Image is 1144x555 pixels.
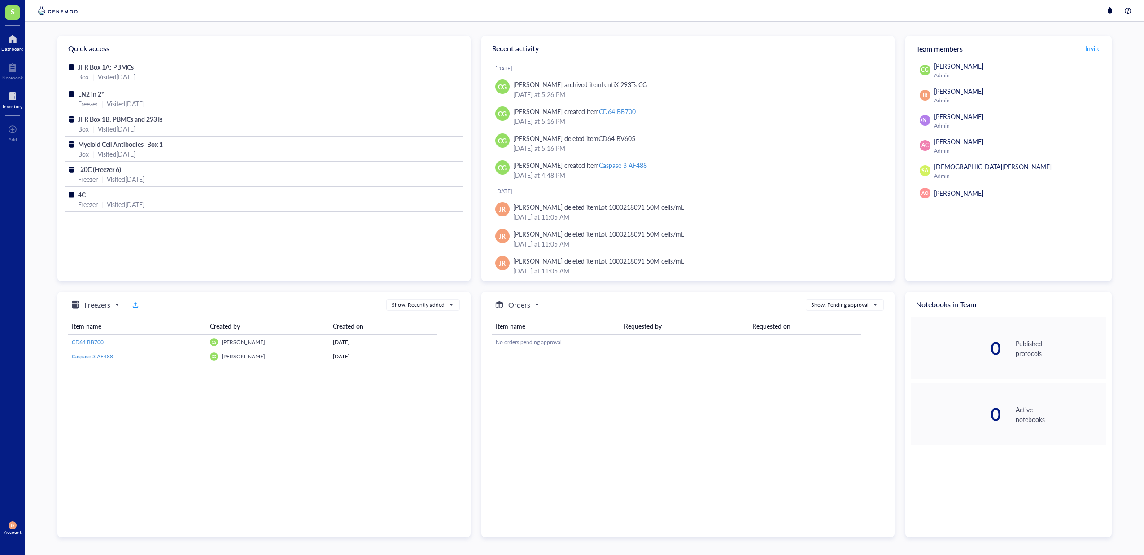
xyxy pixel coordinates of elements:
[513,116,880,126] div: [DATE] at 5:16 PM
[489,157,887,184] a: CG[PERSON_NAME] created itemCaspase 3 AF488[DATE] at 4:48 PM
[934,137,983,146] span: [PERSON_NAME]
[72,352,113,360] span: Caspase 3 AF488
[3,104,22,109] div: Inventory
[333,352,434,361] div: [DATE]
[98,124,135,134] div: Visited [DATE]
[489,103,887,130] a: CG[PERSON_NAME] created itemCD64 BB700[DATE] at 5:16 PM
[36,5,80,16] img: genemod-logo
[911,405,1001,423] div: 0
[101,99,103,109] div: |
[921,167,928,175] span: SA
[922,91,928,99] span: JR
[905,292,1112,317] div: Notebooks in Team
[749,318,861,335] th: Requested on
[495,188,887,195] div: [DATE]
[499,258,506,268] span: JR
[212,355,216,359] span: CG
[98,72,135,82] div: Visited [DATE]
[911,339,1001,357] div: 0
[107,199,144,209] div: Visited [DATE]
[3,89,22,109] a: Inventory
[92,124,94,134] div: |
[1016,405,1106,424] div: Active notebooks
[811,301,869,309] div: Show: Pending approval
[57,36,471,61] div: Quick access
[934,97,1103,104] div: Admin
[934,62,983,70] span: [PERSON_NAME]
[934,189,983,198] span: [PERSON_NAME]
[78,174,98,184] div: Freezer
[508,300,530,310] h5: Orders
[921,189,929,197] span: AO
[496,338,858,346] div: No orders pending approval
[513,143,880,153] div: [DATE] at 5:16 PM
[934,87,983,96] span: [PERSON_NAME]
[498,82,507,92] span: CG
[513,106,636,116] div: [PERSON_NAME] created item
[10,523,14,528] span: JR
[1,32,24,52] a: Dashboard
[84,300,110,310] h5: Freezers
[78,165,121,174] span: -20C (Freezer 6)
[222,352,265,360] span: [PERSON_NAME]
[333,338,434,346] div: [DATE]
[78,190,86,199] span: 4C
[72,338,203,346] a: CD64 BB700
[934,172,1103,180] div: Admin
[2,75,23,80] div: Notebook
[513,229,685,239] div: [PERSON_NAME] deleted item
[513,170,880,180] div: [DATE] at 4:48 PM
[599,107,636,116] div: CD64 BB700
[934,112,983,121] span: [PERSON_NAME]
[513,133,635,143] div: [PERSON_NAME] deleted item
[72,338,104,346] span: CD64 BB700
[498,109,507,119] span: CG
[78,72,89,82] div: Box
[498,136,507,145] span: CG
[598,229,684,238] div: Lot 1000218091 50M cells/mL
[481,36,895,61] div: Recent activity
[101,174,103,184] div: |
[101,199,103,209] div: |
[78,199,98,209] div: Freezer
[513,79,647,89] div: [PERSON_NAME] archived item
[934,122,1103,129] div: Admin
[222,338,265,346] span: [PERSON_NAME]
[1,46,24,52] div: Dashboard
[513,239,880,249] div: [DATE] at 11:05 AM
[921,141,929,150] span: AC
[599,161,647,170] div: Caspase 3 AF488
[903,116,947,124] span: [PERSON_NAME]
[212,340,216,344] span: CG
[499,204,506,214] span: JR
[78,62,134,71] span: JFR Box 1A: PBMCs
[206,318,329,335] th: Created by
[513,256,685,266] div: [PERSON_NAME] deleted item
[4,529,22,535] div: Account
[495,65,887,72] div: [DATE]
[513,202,685,212] div: [PERSON_NAME] deleted item
[921,66,929,74] span: CG
[934,72,1103,79] div: Admin
[107,174,144,184] div: Visited [DATE]
[499,231,506,241] span: JR
[513,266,880,276] div: [DATE] at 11:05 AM
[598,134,635,143] div: CD64 BV605
[92,149,94,159] div: |
[98,149,135,159] div: Visited [DATE]
[598,203,684,211] div: Lot 1000218091 50M cells/mL
[9,137,17,142] div: Add
[78,99,98,109] div: Freezer
[602,80,647,89] div: LentiX 293Ts CG
[513,160,647,170] div: [PERSON_NAME] created item
[92,72,94,82] div: |
[107,99,144,109] div: Visited [DATE]
[11,6,15,17] span: S
[1085,41,1101,56] button: Invite
[78,115,162,123] span: JFR Box 1B: PBMCs and 293Ts
[1085,44,1100,53] span: Invite
[78,124,89,134] div: Box
[78,89,104,98] span: LN2 in 2*
[905,36,1112,61] div: Team members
